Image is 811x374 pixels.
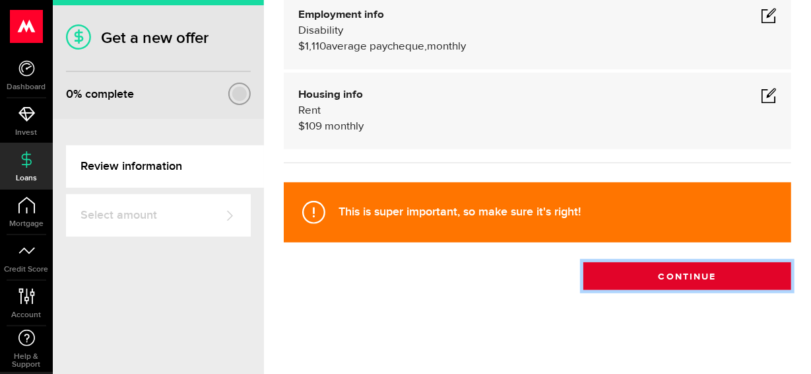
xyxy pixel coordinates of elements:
span: 109 [305,121,322,132]
span: monthly [325,121,364,132]
button: Open LiveChat chat widget [11,5,50,45]
span: Rent [298,105,321,116]
span: $1,110 [298,41,326,52]
a: Select amount [66,194,251,237]
span: Disability [298,25,343,36]
h1: Get a new offer [66,28,251,48]
strong: This is super important, so make sure it's right! [339,205,581,219]
b: Employment info [298,9,384,20]
div: % complete [66,83,134,106]
span: $ [298,121,305,132]
b: Housing info [298,89,363,100]
button: Continue [583,262,791,290]
span: average paycheque, [326,41,427,52]
a: Review information [66,145,264,188]
span: 0 [66,87,73,101]
span: monthly [427,41,466,52]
